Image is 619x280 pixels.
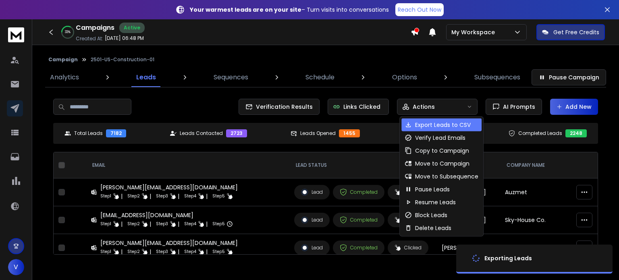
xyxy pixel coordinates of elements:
th: EMAIL [86,152,289,178]
p: Schedule [305,73,334,82]
div: 7182 [106,129,126,137]
div: 2723 [226,129,247,137]
p: Sequences [214,73,248,82]
p: Delete Leads [415,224,451,232]
p: | [206,248,208,256]
p: Subsequences [474,73,520,82]
p: Completed Leads [518,130,562,137]
p: | [121,248,123,256]
p: Step 2 [127,220,140,228]
img: logo [8,27,24,42]
p: Analytics [50,73,79,82]
p: | [206,220,208,228]
td: [PERSON_NAME] [437,234,501,262]
a: Subsequences [469,68,525,87]
p: Pause Leads [415,185,450,193]
p: 33 % [65,30,71,35]
p: Step 5 [212,248,225,256]
p: Step 5 [212,192,225,200]
td: Auzmet [500,178,571,206]
button: AI Prompts [486,99,542,115]
td: Sky-House Co. [500,206,571,234]
td: [PERSON_NAME] Electric Co. [500,234,571,262]
p: | [178,248,179,256]
p: – Turn visits into conversations [190,6,389,14]
p: Created At: [76,35,103,42]
button: Campaign [48,56,78,63]
div: Active [119,23,145,33]
p: Step 2 [127,192,140,200]
p: [DATE] 06:48 PM [105,35,144,41]
button: Verification Results [239,99,320,115]
p: | [150,248,151,256]
p: Step 3 [156,220,168,228]
p: Step 3 [156,192,168,200]
p: Leads Contacted [180,130,223,137]
div: [PERSON_NAME][EMAIL_ADDRESS][DOMAIN_NAME] [100,183,238,191]
p: Copy to Campaign [415,147,469,155]
p: Options [392,73,417,82]
button: V [8,259,24,275]
p: | [150,220,151,228]
p: Export Leads to CSV [415,121,471,129]
p: | [178,192,179,200]
p: Verify Lead Emails [415,134,465,142]
p: Actions [413,103,435,111]
p: Move to Campaign [415,160,469,168]
div: 2248 [565,129,587,137]
div: [PERSON_NAME][EMAIL_ADDRESS][DOMAIN_NAME] [100,239,238,247]
p: Get Free Credits [553,28,599,36]
p: 2501-US-Construction-01 [91,56,154,63]
button: Add New [550,99,598,115]
div: Lead [301,216,323,224]
a: Leads [131,68,161,87]
p: | [178,220,179,228]
div: Lead [301,244,323,251]
p: My Workspace [451,28,498,36]
div: Completed [340,244,378,251]
div: Clicked [395,217,422,223]
h1: Campaigns [76,23,114,33]
div: 1455 [339,129,360,137]
button: Pause Campaign [532,69,606,85]
p: Step 4 [184,192,196,200]
th: LEAD STATUS [289,152,437,178]
p: | [150,192,151,200]
a: Schedule [301,68,339,87]
span: AI Prompts [500,103,535,111]
p: Block Leads [415,211,447,219]
p: Step 4 [184,248,196,256]
a: Sequences [209,68,253,87]
p: Step 1 [100,220,111,228]
p: Leads [136,73,156,82]
p: Step 1 [100,248,111,256]
p: Leads Opened [300,130,336,137]
div: Clicked [395,245,422,251]
strong: Your warmest leads are on your site [190,6,301,14]
p: Step 2 [127,248,140,256]
p: | [121,192,123,200]
p: | [206,192,208,200]
p: Step 5 [212,220,225,228]
div: Exporting Leads [484,254,532,262]
p: Links Clicked [343,103,380,111]
a: Reach Out Now [395,3,444,16]
span: Verification Results [253,103,313,111]
a: Analytics [45,68,84,87]
th: Company Name [500,152,571,178]
div: Lead [301,189,323,196]
p: Resume Leads [415,198,456,206]
a: Options [387,68,422,87]
div: Completed [340,189,378,196]
p: Move to Subsequence [415,172,478,180]
p: Step 1 [100,192,111,200]
p: Reach Out Now [398,6,441,14]
p: Step 3 [156,248,168,256]
p: | [121,220,123,228]
div: [EMAIL_ADDRESS][DOMAIN_NAME] [100,211,233,219]
div: Clicked [395,189,422,195]
div: Completed [340,216,378,224]
p: Total Leads [74,130,103,137]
